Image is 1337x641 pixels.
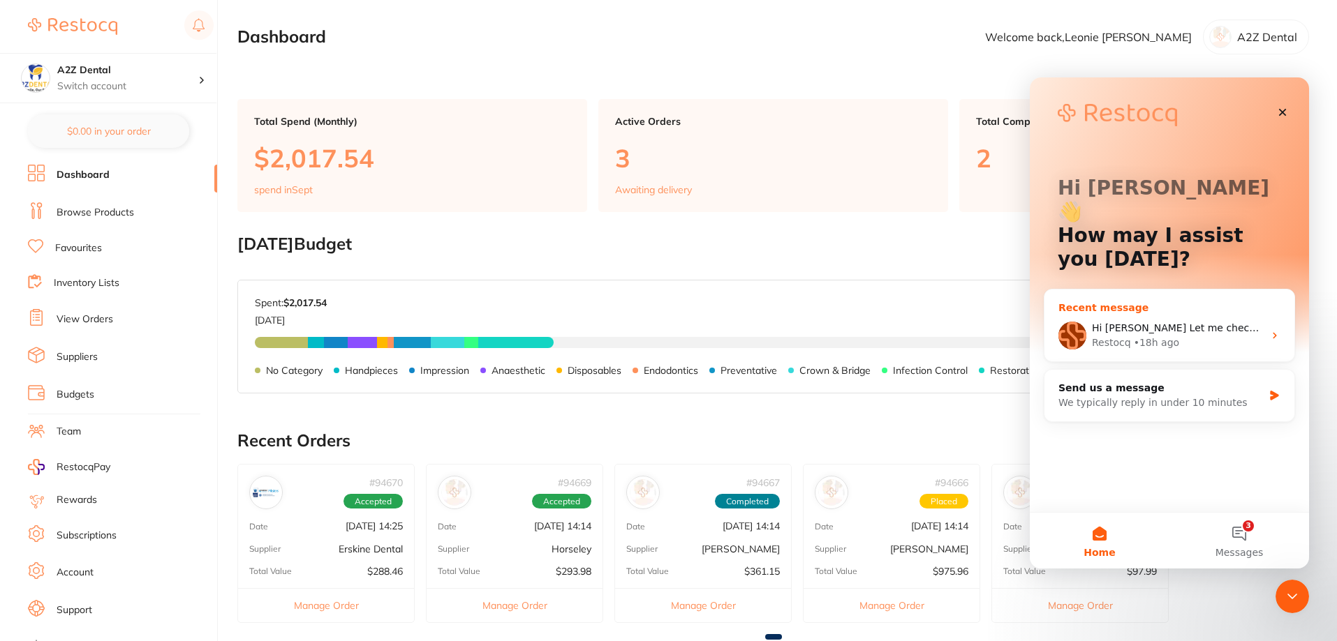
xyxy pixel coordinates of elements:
p: Supplier [1003,544,1035,554]
img: Restocq Logo [28,18,117,35]
p: Supplier [438,544,469,554]
iframe: Intercom live chat [1276,580,1309,613]
a: RestocqPay [28,459,110,475]
a: Browse Products [57,206,134,220]
p: [DATE] 14:14 [534,520,591,531]
img: RestocqPay [28,459,45,475]
p: # 94669 [558,477,591,488]
div: We typically reply in under 10 minutes [29,318,233,333]
p: # 94667 [746,477,780,488]
p: A2Z Dental [1237,31,1297,43]
img: Erskine Dental [253,479,279,506]
span: Placed [919,494,968,509]
p: spend in Sept [254,184,313,195]
img: Henry Schein Halas [630,479,656,506]
a: Budgets [57,388,94,402]
p: 2 [976,144,1292,172]
img: Horseley [441,479,468,506]
h2: Recent Orders [237,431,1309,451]
p: Date [438,522,457,531]
button: Manage Order [992,588,1168,622]
p: Total Value [815,566,857,576]
button: Manage Order [615,588,791,622]
a: Support [57,603,92,617]
iframe: Intercom live chat [1030,77,1309,568]
div: • 18h ago [104,258,149,273]
span: Home [54,470,85,480]
button: Manage Order [804,588,980,622]
button: Manage Order [427,588,603,622]
p: Date [249,522,268,531]
p: Awaiting delivery [615,184,692,195]
p: [DATE] 14:25 [346,520,403,531]
p: Supplier [815,544,846,554]
a: Suppliers [57,350,98,364]
p: Spent: [255,297,327,308]
p: Infection Control [893,365,968,376]
p: Handpieces [345,365,398,376]
p: Total Value [626,566,669,576]
p: Total Value [1003,566,1046,576]
p: $288.46 [367,566,403,577]
p: Supplier [249,544,281,554]
div: Restocq [62,258,101,273]
p: [DATE] [255,309,327,326]
p: Endodontics [644,365,698,376]
span: Messages [186,470,234,480]
p: [PERSON_NAME] [890,543,968,555]
p: [DATE] 14:14 [911,520,968,531]
p: $97.99 [1127,566,1157,577]
p: Switch account [57,80,198,93]
button: Manage Order [238,588,414,622]
p: Total Value [249,566,292,576]
p: Active Orders [615,116,931,127]
p: Horseley [552,543,591,555]
a: Subscriptions [57,529,117,543]
a: Inventory Lists [54,276,119,290]
span: Hi [PERSON_NAME] Let me check on that and provide you an update shortly. Thank you! [PERSON_NAME]... [62,245,1058,256]
p: [DATE] 14:14 [723,520,780,531]
p: Date [1003,522,1022,531]
p: $975.96 [933,566,968,577]
a: Total Completed Orders2 [959,99,1309,212]
p: Total Spend (Monthly) [254,116,570,127]
button: Messages [140,435,279,491]
div: Send us a message [29,303,233,318]
p: $2,017.54 [254,144,570,172]
h2: Dashboard [237,27,326,47]
img: Adam Dental [818,479,845,506]
h2: [DATE] Budget [237,234,1309,254]
span: Completed [715,494,780,509]
p: Date [626,522,645,531]
p: Total Completed Orders [976,116,1292,127]
a: Rewards [57,493,97,507]
p: # 94670 [369,477,403,488]
p: $293.98 [556,566,591,577]
strong: $2,017.54 [283,296,327,309]
p: # 94666 [935,477,968,488]
p: Total Value [438,566,480,576]
a: Active Orders3Awaiting delivery [598,99,948,212]
p: Supplier [626,544,658,554]
p: [PERSON_NAME] [702,543,780,555]
p: Preventative [721,365,777,376]
p: Restorative & Cosmetic [990,365,1095,376]
p: Impression [420,365,469,376]
a: View Orders [57,312,113,326]
div: Send us a messageWe typically reply in under 10 minutes [14,292,265,345]
p: Welcome back, Leonie [PERSON_NAME] [985,31,1192,43]
img: Adam Dental [1007,479,1033,506]
p: 3 [615,144,931,172]
p: Anaesthetic [492,365,545,376]
div: Close [240,22,265,47]
img: A2Z Dental [22,64,50,92]
p: Disposables [568,365,621,376]
p: Erskine Dental [339,543,403,555]
span: Accepted [532,494,591,509]
h4: A2Z Dental [57,63,198,77]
